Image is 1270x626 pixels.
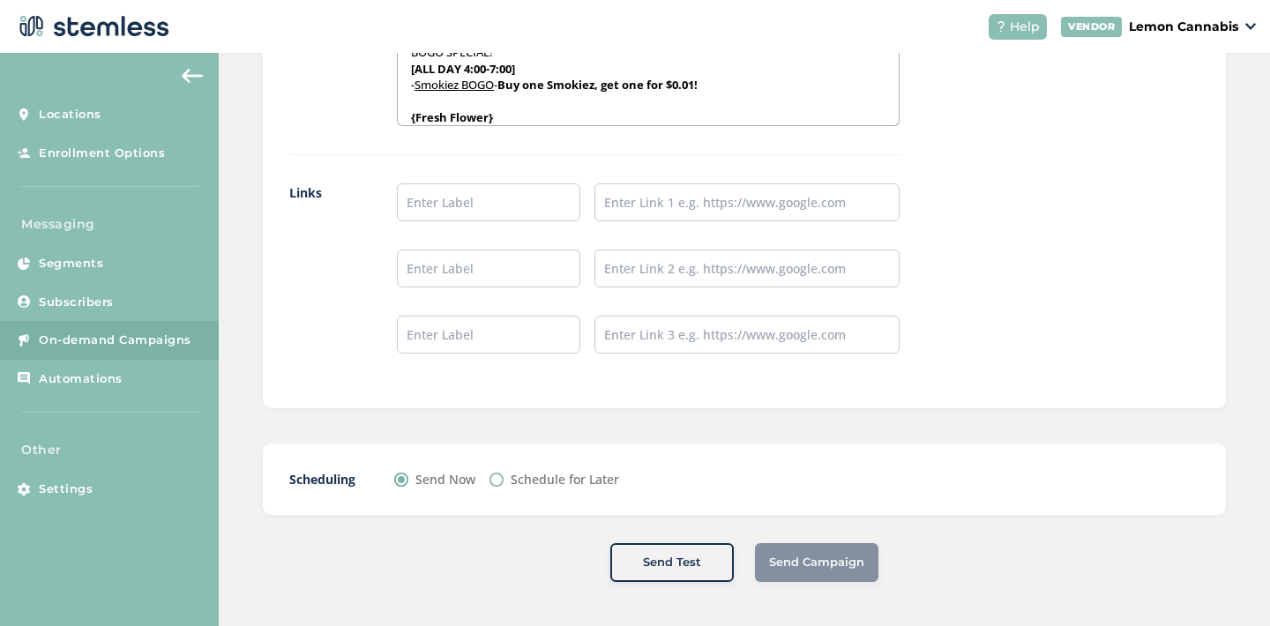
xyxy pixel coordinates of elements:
[411,109,493,125] strong: {Fresh Flower}
[397,250,580,287] input: Enter Label
[497,77,698,93] strong: Buy one Smokiez, get one for $0.01!
[182,69,203,83] img: icon-arrow-back-accent-c549486e.svg
[411,77,885,93] p: - -
[594,183,900,221] input: Enter Link 1 e.g. https://www.google.com
[39,145,165,162] span: Enrollment Options
[411,44,885,60] p: BOGO SPECIAL!
[39,370,123,388] span: Automations
[1010,18,1040,36] span: Help
[397,316,580,354] input: Enter Label
[39,255,103,272] span: Segments
[1182,541,1270,626] iframe: Chat Widget
[289,183,362,382] label: Links
[594,316,900,354] input: Enter Link 3 e.g. https://www.google.com
[1245,23,1256,30] img: icon_down-arrow-small-66adaf34.svg
[1061,17,1122,37] div: VENDOR
[39,294,114,311] span: Subscribers
[39,106,101,123] span: Locations
[39,332,191,349] span: On-demand Campaigns
[511,470,619,488] label: Schedule for Later
[397,183,580,221] input: Enter Label
[411,61,515,77] strong: [ALL DAY 4:00-7:00]
[415,470,475,488] label: Send Now
[610,543,734,582] button: Send Test
[415,77,494,93] u: Smokiez BOGO
[594,250,900,287] input: Enter Link 2 e.g. https://www.google.com
[1129,18,1238,36] p: Lemon Cannabis
[643,554,701,571] span: Send Test
[14,9,169,44] img: logo-dark-0685b13c.svg
[289,470,358,488] label: Scheduling
[39,481,93,498] span: Settings
[996,21,1006,32] img: icon-help-white-03924b79.svg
